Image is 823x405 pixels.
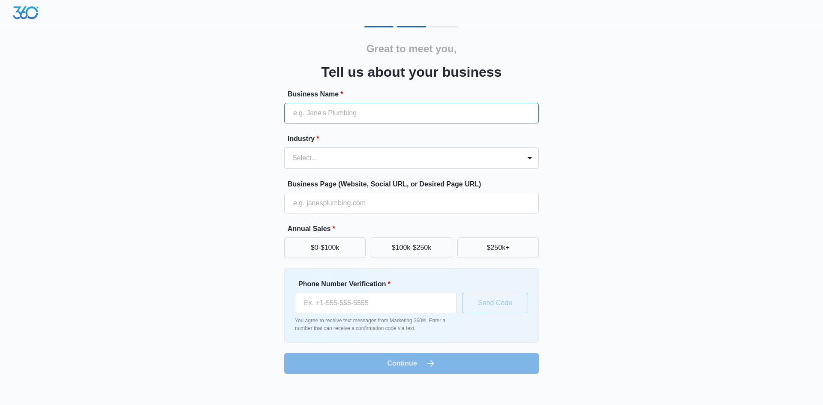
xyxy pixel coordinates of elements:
[288,224,542,234] label: Annual Sales
[288,89,542,99] label: Business Name
[295,293,457,313] input: Ex. +1-555-555-5555
[321,62,502,82] h3: Tell us about your business
[288,179,542,189] label: Business Page (Website, Social URL, or Desired Page URL)
[298,279,460,289] label: Phone Number Verification
[284,193,539,213] input: e.g. janesplumbing.com
[457,237,539,258] button: $250k+
[288,134,542,144] label: Industry
[366,41,457,57] h2: Great to meet you,
[284,103,539,123] input: e.g. Jane's Plumbing
[295,317,457,332] p: You agree to receive text messages from Marketing 360®. Enter a number that can receive a confirm...
[371,237,452,258] button: $100k-$250k
[284,237,366,258] button: $0-$100k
